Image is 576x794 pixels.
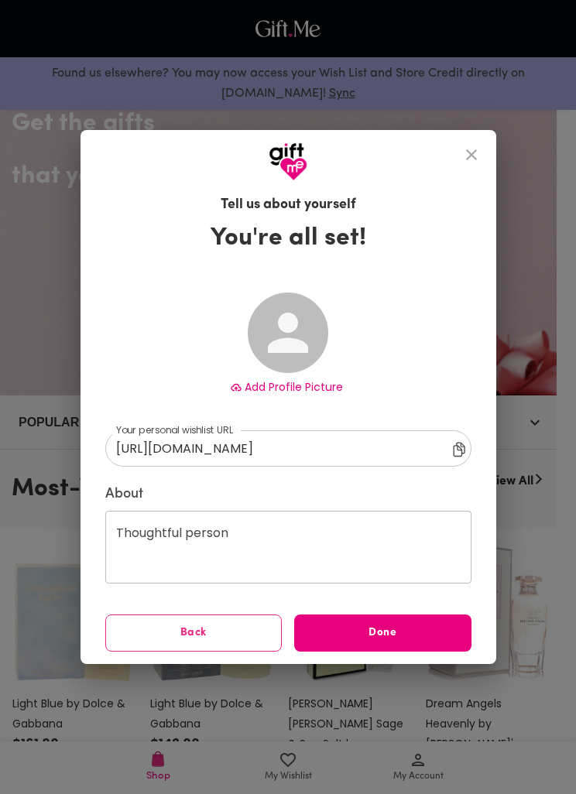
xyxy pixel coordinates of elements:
[105,614,283,652] button: Back
[294,625,471,642] span: Done
[105,485,471,504] label: About
[294,614,471,652] button: Done
[269,142,307,181] img: GiftMe Logo
[245,379,343,395] span: Add Profile Picture
[116,525,461,570] textarea: Thoughtful person
[221,195,356,216] h6: Tell us about yourself
[211,223,366,254] h3: You're all set!
[106,625,282,642] span: Back
[453,136,490,173] button: close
